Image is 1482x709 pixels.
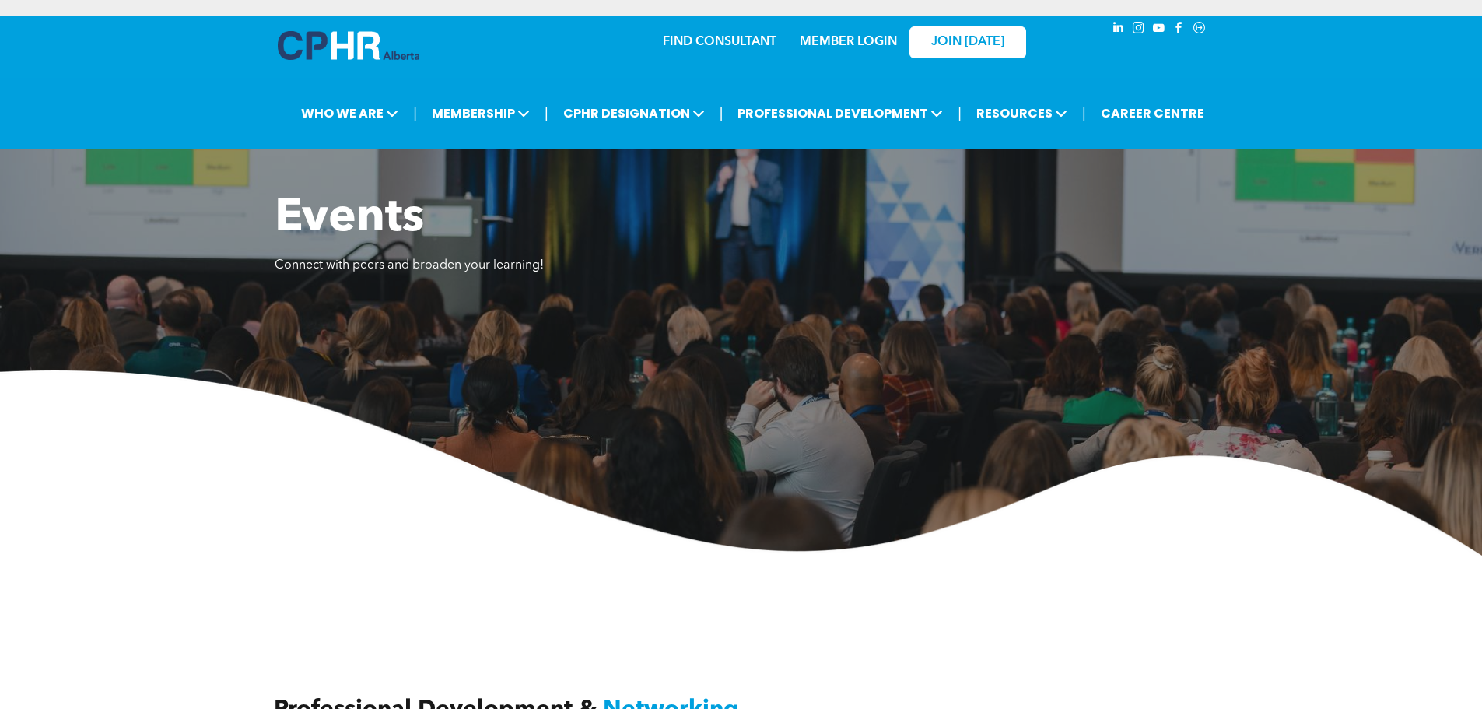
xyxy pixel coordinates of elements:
[278,31,419,60] img: A blue and white logo for cp alberta
[1096,99,1209,128] a: CAREER CENTRE
[1130,19,1147,40] a: instagram
[663,36,776,48] a: FIND CONSULTANT
[559,99,709,128] span: CPHR DESIGNATION
[1171,19,1188,40] a: facebook
[1110,19,1127,40] a: linkedin
[909,26,1026,58] a: JOIN [DATE]
[800,36,897,48] a: MEMBER LOGIN
[958,97,962,129] li: |
[427,99,534,128] span: MEMBERSHIP
[275,259,544,272] span: Connect with peers and broaden your learning!
[972,99,1072,128] span: RESOURCES
[275,195,424,242] span: Events
[545,97,548,129] li: |
[413,97,417,129] li: |
[1082,97,1086,129] li: |
[720,97,723,129] li: |
[296,99,403,128] span: WHO WE ARE
[931,35,1004,50] span: JOIN [DATE]
[733,99,948,128] span: PROFESSIONAL DEVELOPMENT
[1151,19,1168,40] a: youtube
[1191,19,1208,40] a: Social network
